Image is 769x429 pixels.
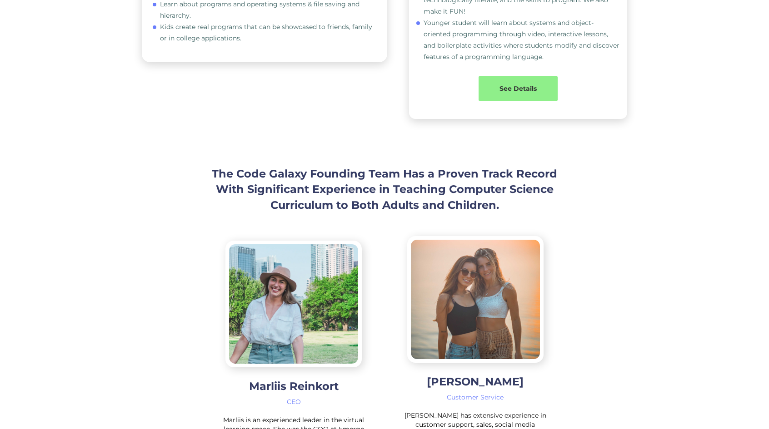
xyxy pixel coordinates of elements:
[203,166,566,213] h2: The Code Galaxy Founding Team Has a Proven Track Record With Significant Experience in Teaching C...
[424,17,620,63] div: Younger student will learn about systems and object-oriented programming through video, interacti...
[427,376,524,387] h3: [PERSON_NAME]
[479,84,558,93] div: See Details
[447,393,504,402] div: Customer Service
[287,397,301,406] div: CEO
[160,21,376,44] div: Kids create real programs that can be showcased to friends, family or in college applications.
[249,381,339,392] h3: Marliis Reinkort
[479,76,558,101] a: See Details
